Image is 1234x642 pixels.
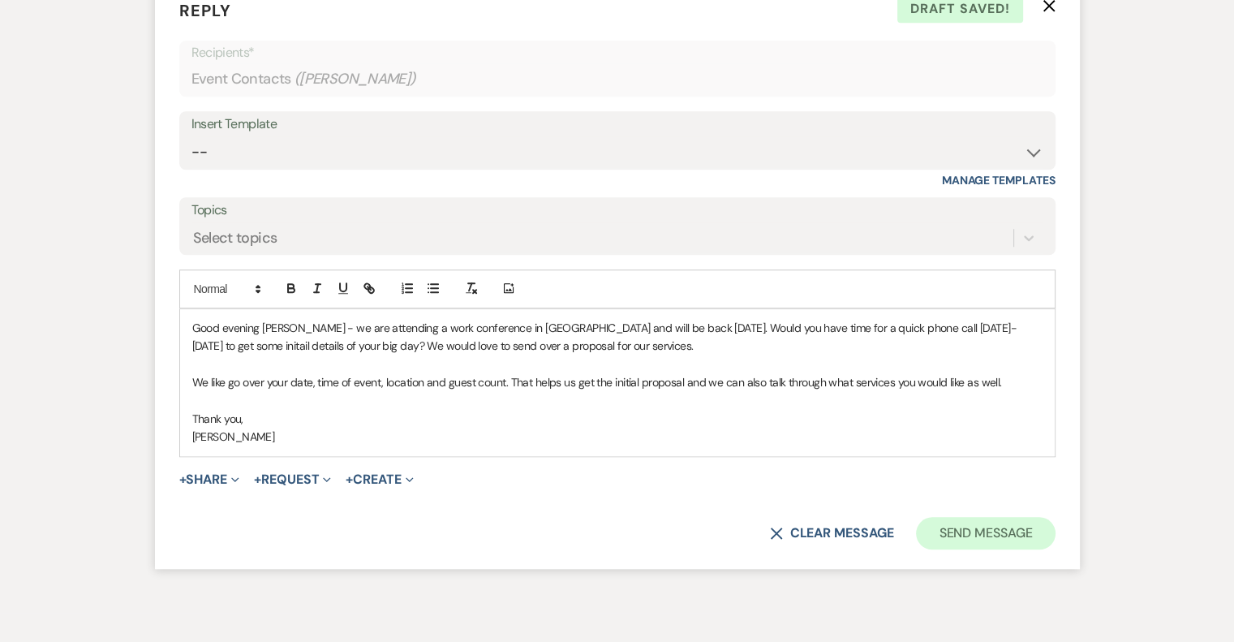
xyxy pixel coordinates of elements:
[193,226,277,248] div: Select topics
[191,63,1043,95] div: Event Contacts
[916,517,1055,549] button: Send Message
[346,473,353,486] span: +
[254,473,261,486] span: +
[192,428,1043,446] p: [PERSON_NAME]
[770,527,893,540] button: Clear message
[192,410,1043,428] p: Thank you,
[179,473,240,486] button: Share
[295,68,416,90] span: ( [PERSON_NAME] )
[191,113,1043,136] div: Insert Template
[191,199,1043,222] label: Topics
[191,42,1043,63] p: Recipients*
[179,473,187,486] span: +
[192,319,1043,355] p: Good evening [PERSON_NAME] - we are attending a work conference in [GEOGRAPHIC_DATA] and will be ...
[192,373,1043,391] p: We like go over your date, time of event, location and guest count. That helps us get the initial...
[346,473,413,486] button: Create
[254,473,331,486] button: Request
[942,173,1056,187] a: Manage Templates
